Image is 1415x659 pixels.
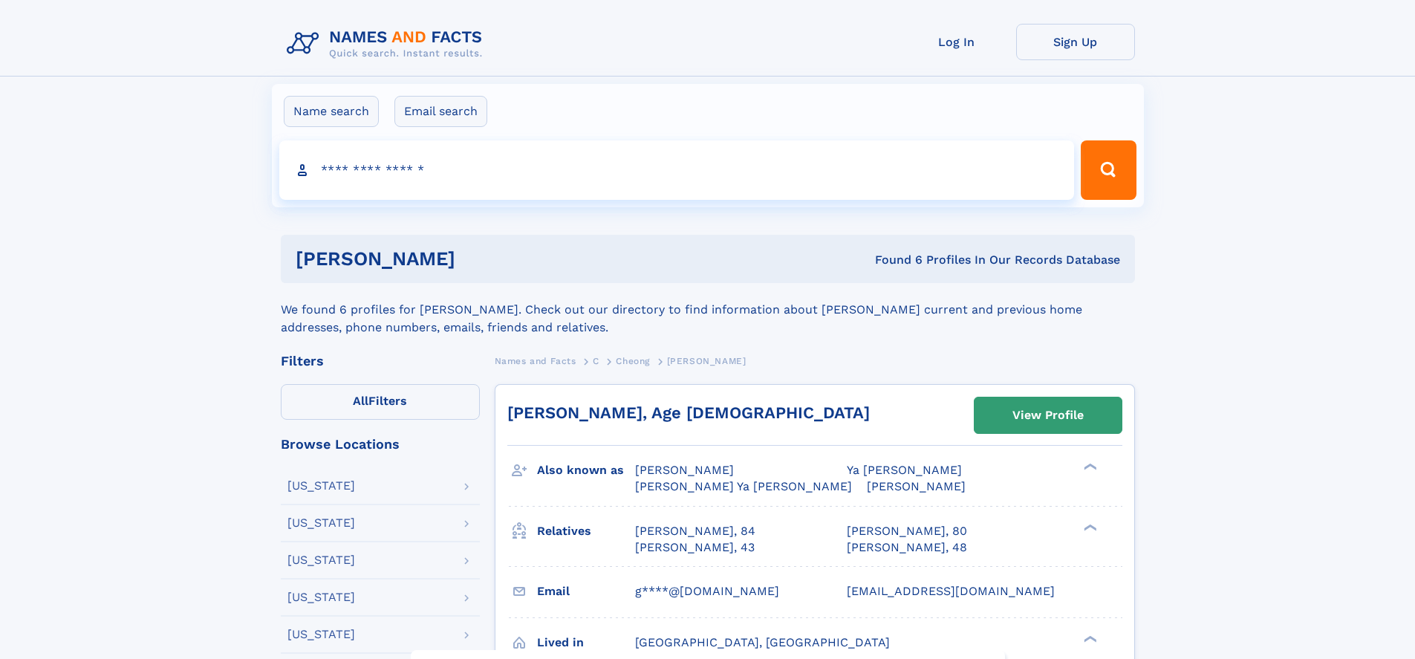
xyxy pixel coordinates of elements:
[867,479,966,493] span: [PERSON_NAME]
[537,630,635,655] h3: Lived in
[1016,24,1135,60] a: Sign Up
[281,438,480,451] div: Browse Locations
[1080,522,1098,532] div: ❯
[897,24,1016,60] a: Log In
[635,463,734,477] span: [PERSON_NAME]
[665,252,1120,268] div: Found 6 Profiles In Our Records Database
[847,539,967,556] a: [PERSON_NAME], 48
[537,579,635,604] h3: Email
[635,635,890,649] span: [GEOGRAPHIC_DATA], [GEOGRAPHIC_DATA]
[394,96,487,127] label: Email search
[281,384,480,420] label: Filters
[507,403,870,422] a: [PERSON_NAME], Age [DEMOGRAPHIC_DATA]
[593,351,599,370] a: C
[287,554,355,566] div: [US_STATE]
[287,480,355,492] div: [US_STATE]
[1080,634,1098,643] div: ❯
[593,356,599,366] span: C
[353,394,368,408] span: All
[279,140,1075,200] input: search input
[635,479,852,493] span: [PERSON_NAME] Ya [PERSON_NAME]
[1012,398,1084,432] div: View Profile
[495,351,576,370] a: Names and Facts
[281,24,495,64] img: Logo Names and Facts
[847,584,1055,598] span: [EMAIL_ADDRESS][DOMAIN_NAME]
[296,250,666,268] h1: [PERSON_NAME]
[975,397,1122,433] a: View Profile
[1081,140,1136,200] button: Search Button
[537,458,635,483] h3: Also known as
[847,463,962,477] span: Ya [PERSON_NAME]
[635,539,755,556] a: [PERSON_NAME], 43
[281,283,1135,337] div: We found 6 profiles for [PERSON_NAME]. Check out our directory to find information about [PERSON_...
[847,523,967,539] a: [PERSON_NAME], 80
[667,356,746,366] span: [PERSON_NAME]
[287,629,355,640] div: [US_STATE]
[616,351,650,370] a: Cheong
[1080,462,1098,472] div: ❯
[635,523,755,539] a: [PERSON_NAME], 84
[284,96,379,127] label: Name search
[537,519,635,544] h3: Relatives
[616,356,650,366] span: Cheong
[287,591,355,603] div: [US_STATE]
[281,354,480,368] div: Filters
[287,517,355,529] div: [US_STATE]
